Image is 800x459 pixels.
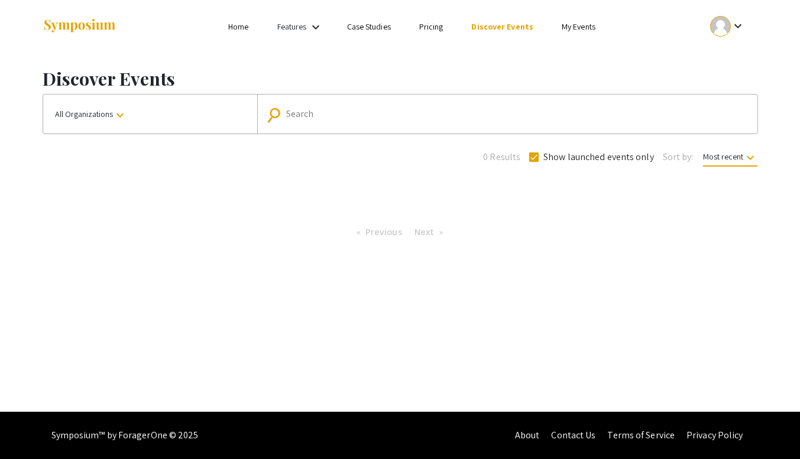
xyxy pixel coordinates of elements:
[515,429,540,441] a: About
[731,19,745,33] mat-icon: Expand account dropdown
[309,20,323,34] mat-icon: Expand Features list
[228,21,248,32] a: Home
[43,95,257,134] button: All Organizations
[414,226,434,238] span: Next
[9,406,50,450] iframe: Chat
[43,68,758,89] h1: Discover Events
[277,21,307,32] a: Features
[551,429,595,441] a: Contact Us
[347,21,391,32] a: Case Studies
[268,105,286,125] mat-icon: Search
[483,150,520,164] span: 0 Results
[51,412,199,459] div: Symposium™ by ForagerOne © 2025
[351,223,449,241] ul: Pagination
[471,21,533,32] a: Discover Events
[663,150,694,164] span: Sort by:
[55,109,127,119] span: All Organizations
[698,13,757,40] button: Expand account dropdown
[703,151,757,167] span: Most recent
[419,21,443,32] a: Pricing
[686,429,743,441] a: Privacy Policy
[543,150,654,164] span: Show launched events only
[607,429,675,441] a: Terms of Service
[43,18,116,34] img: Symposium by ForagerOne
[113,108,127,122] mat-icon: keyboard_arrow_down
[562,21,595,32] a: My Events
[365,226,402,238] span: Previous
[694,146,767,167] button: Most recent
[743,151,757,165] mat-icon: keyboard_arrow_down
